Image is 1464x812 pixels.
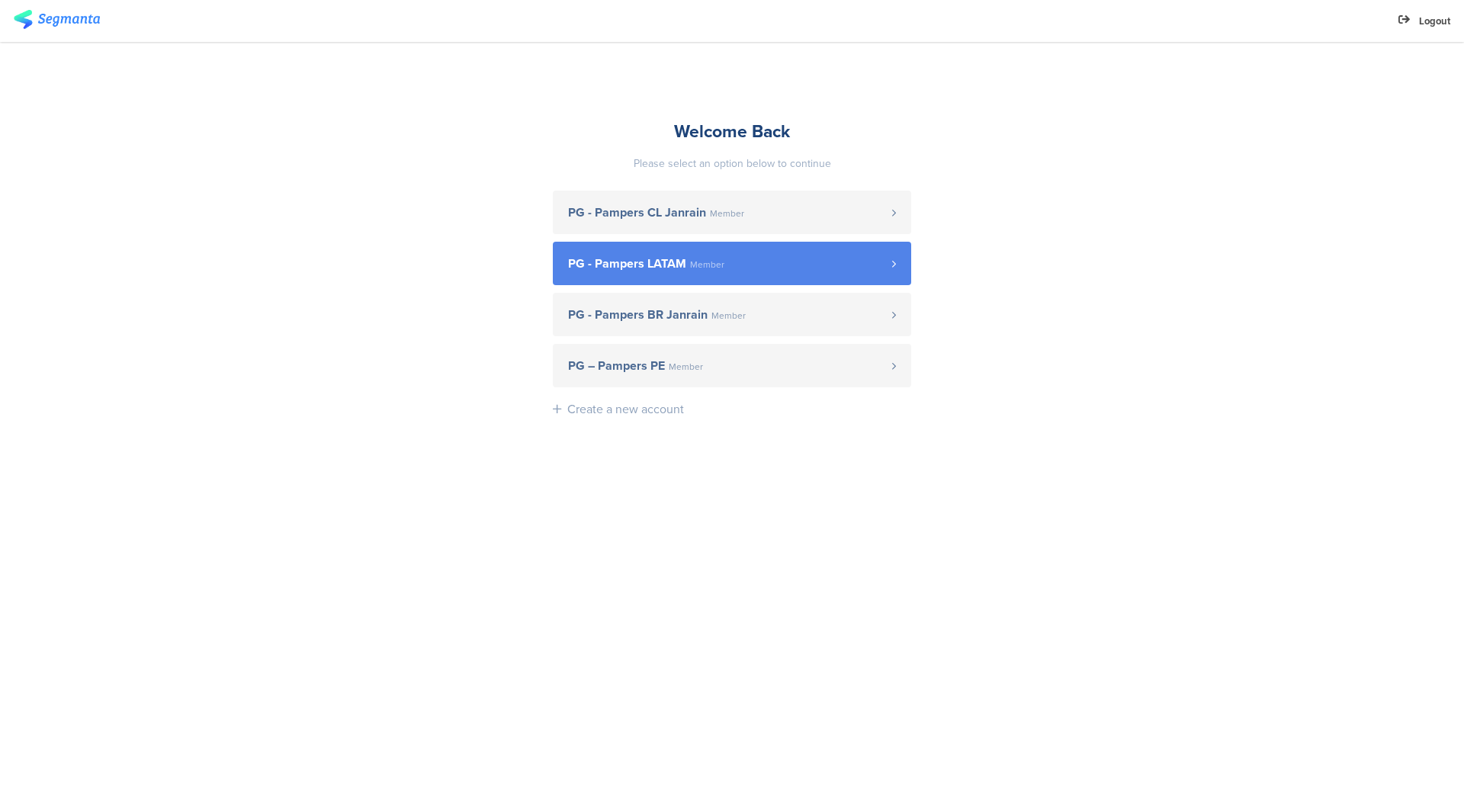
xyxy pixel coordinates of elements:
img: segmanta logo [14,10,100,29]
a: PG - Pampers CL Janrain Member [553,191,911,234]
a: PG - Pampers LATAM Member [553,242,911,285]
span: Member [690,260,724,269]
span: PG – Pampers PE [568,360,665,372]
span: Logout [1419,14,1450,28]
span: Member [710,209,744,218]
div: Welcome Back [553,118,911,144]
span: PG - Pampers LATAM [568,258,686,270]
a: PG - Pampers BR Janrain Member [553,293,911,336]
span: Member [711,311,746,320]
div: Create a new account [567,400,684,418]
span: PG - Pampers BR Janrain [568,309,708,321]
div: Please select an option below to continue [553,156,911,172]
span: PG - Pampers CL Janrain [568,207,706,219]
span: Member [669,362,703,371]
a: PG – Pampers PE Member [553,344,911,387]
